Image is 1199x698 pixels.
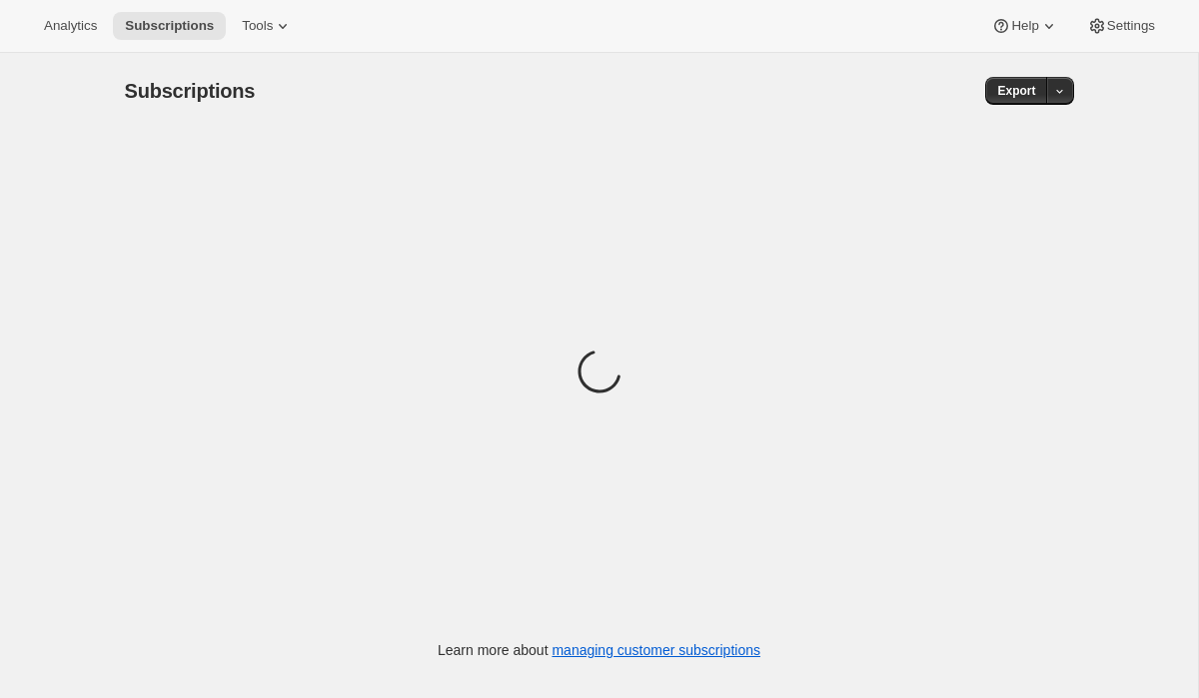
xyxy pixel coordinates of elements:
a: managing customer subscriptions [552,642,760,658]
p: Learn more about [438,640,760,660]
span: Export [997,83,1035,99]
button: Settings [1075,12,1167,40]
span: Subscriptions [125,18,214,34]
span: Analytics [44,18,97,34]
span: Settings [1107,18,1155,34]
button: Help [979,12,1070,40]
button: Tools [230,12,305,40]
button: Subscriptions [113,12,226,40]
span: Tools [242,18,273,34]
button: Export [985,77,1047,105]
span: Subscriptions [125,80,256,102]
button: Analytics [32,12,109,40]
span: Help [1011,18,1038,34]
